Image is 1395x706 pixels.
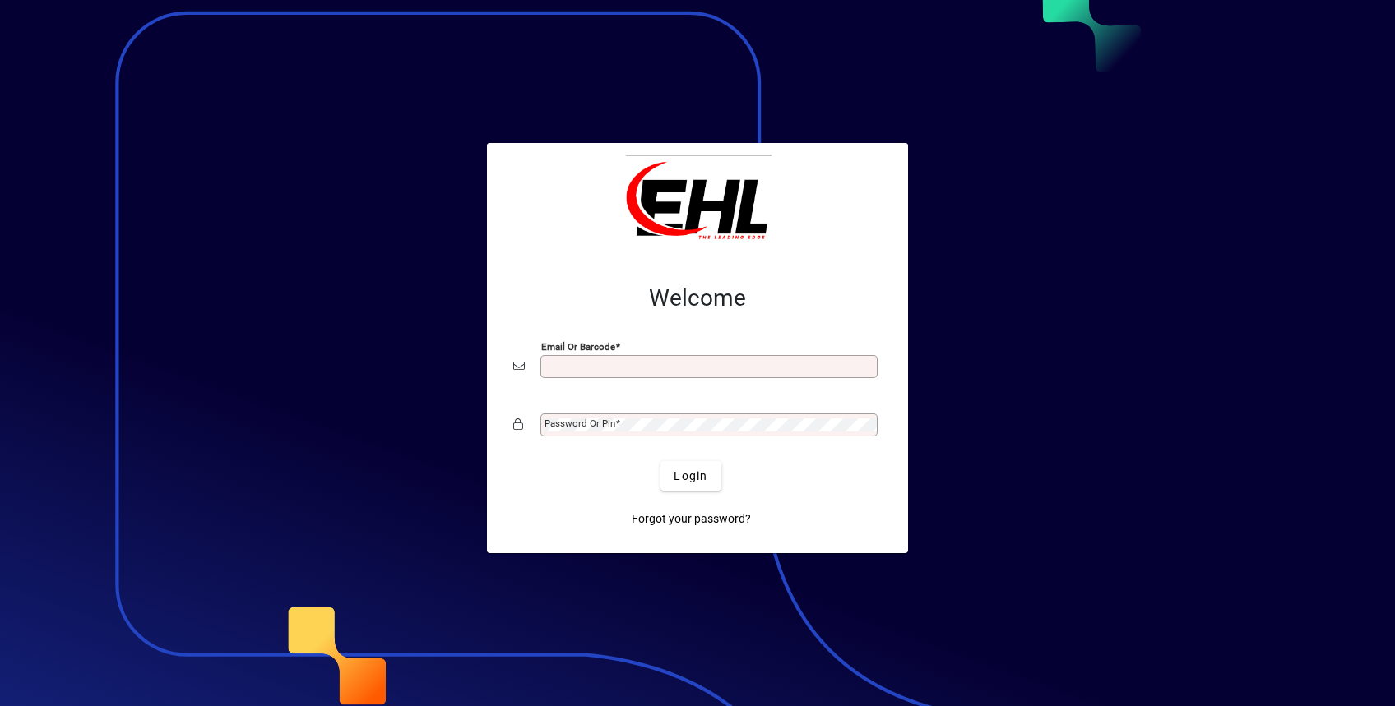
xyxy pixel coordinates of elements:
h2: Welcome [513,284,882,312]
mat-label: Email or Barcode [541,341,615,353]
span: Login [674,468,707,485]
span: Forgot your password? [632,510,751,528]
a: Forgot your password? [625,504,758,533]
button: Login [660,461,721,491]
mat-label: Password or Pin [545,418,615,429]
